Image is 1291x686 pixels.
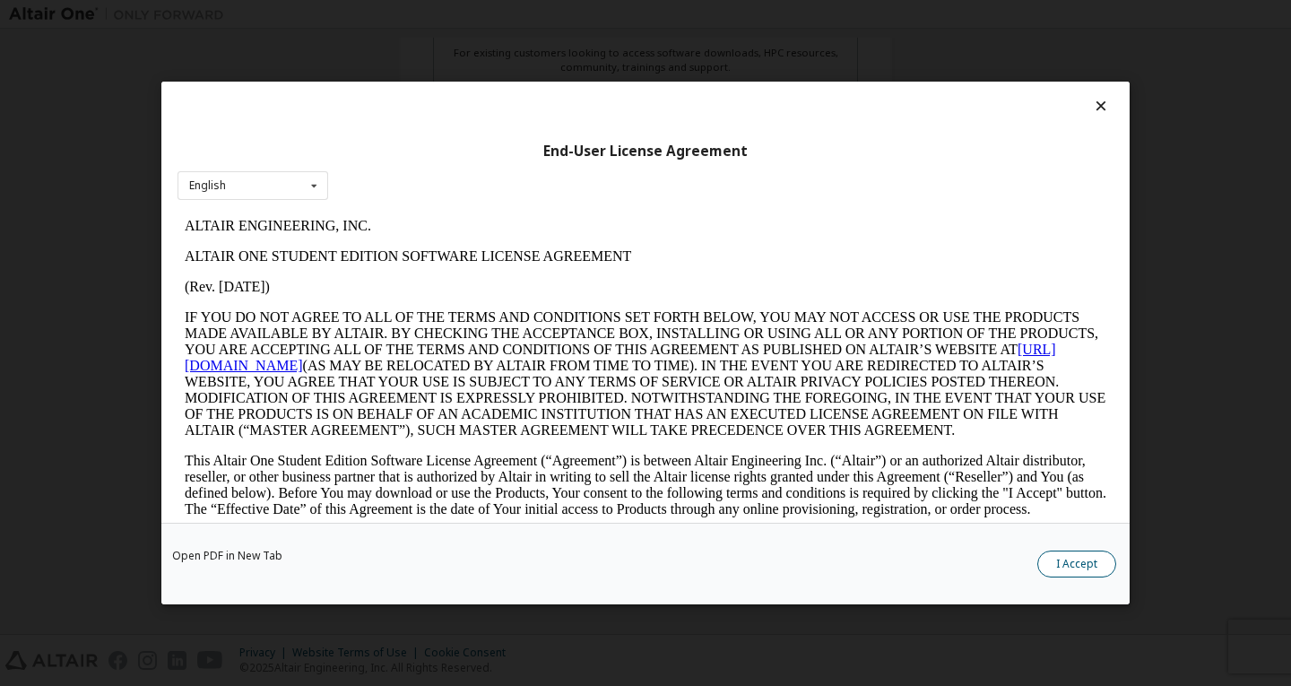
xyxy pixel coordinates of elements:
[178,143,1113,161] div: End-User License Agreement
[7,68,929,84] p: (Rev. [DATE])
[189,180,226,191] div: English
[7,131,879,162] a: [URL][DOMAIN_NAME]
[172,551,282,561] a: Open PDF in New Tab
[7,242,929,307] p: This Altair One Student Edition Software License Agreement (“Agreement”) is between Altair Engine...
[7,7,929,23] p: ALTAIR ENGINEERING, INC.
[7,99,929,228] p: IF YOU DO NOT AGREE TO ALL OF THE TERMS AND CONDITIONS SET FORTH BELOW, YOU MAY NOT ACCESS OR USE...
[1037,551,1116,577] button: I Accept
[7,38,929,54] p: ALTAIR ONE STUDENT EDITION SOFTWARE LICENSE AGREEMENT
